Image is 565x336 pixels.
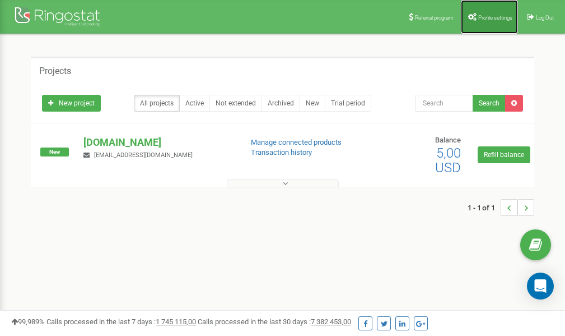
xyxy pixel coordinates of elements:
[527,273,554,300] div: Open Intercom Messenger
[198,317,351,326] span: Calls processed in the last 30 days :
[251,138,342,146] a: Manage connected products
[209,95,262,112] a: Not extended
[262,95,300,112] a: Archived
[468,199,501,216] span: 1 - 1 of 1
[94,151,193,159] span: [EMAIL_ADDRESS][DOMAIN_NAME]
[83,135,232,150] p: [DOMAIN_NAME]
[478,15,512,21] span: Profile settings
[46,317,196,326] span: Calls processed in the last 7 days :
[39,66,71,76] h5: Projects
[251,148,312,157] a: Transaction history
[311,317,351,326] u: 7 382 453,00
[435,136,461,144] span: Balance
[300,95,325,112] a: New
[415,95,473,112] input: Search
[468,188,534,227] nav: ...
[325,95,371,112] a: Trial period
[179,95,210,112] a: Active
[42,95,101,112] a: New project
[478,146,530,163] a: Refill balance
[536,15,554,21] span: Log Out
[415,15,454,21] span: Referral program
[435,145,461,176] span: 5,00 USD
[40,148,69,157] span: New
[156,317,196,326] u: 1 745 115,00
[11,317,45,326] span: 99,989%
[134,95,180,112] a: All projects
[473,95,506,112] button: Search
